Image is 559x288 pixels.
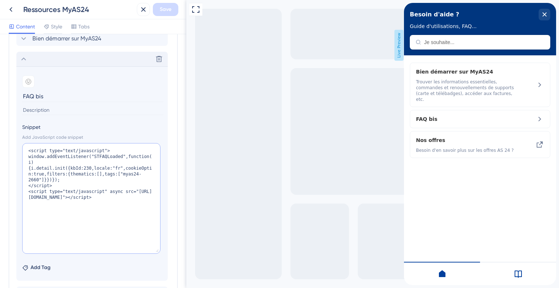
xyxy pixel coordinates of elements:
[12,145,115,150] span: Besoin d'en savoir plus sur les offres AS 24 ?
[14,2,56,11] span: Besoin d'aide ?
[12,133,103,142] span: Nos offres
[12,64,103,73] span: Bien démarrer sur MyAS24
[22,105,163,115] input: Description
[160,5,171,14] span: Save
[12,112,115,121] span: FAQ bis
[12,76,115,99] span: Trouver les informations essentielles, commandes et renouvellements de supports (carte et télébad...
[12,133,115,150] div: Nos offres
[12,64,115,99] div: Bien démarrer sur MyAS24
[153,3,178,16] button: Save
[16,22,35,31] span: Content
[22,143,160,254] textarea: <script type="text/javascript"> window.addEventListener("STFAQLoaded",function(i){i.detail.init({...
[20,36,140,42] input: Je souhaite...
[208,30,217,61] span: Live Preview
[51,22,62,31] span: Style
[6,6,55,17] span: Besoin d'aide ?
[22,123,162,131] label: Snippet
[78,22,90,31] span: Tabs
[23,4,134,15] div: Ressources MyAS24
[16,31,170,46] div: Bien démarrer sur MyAS24
[32,34,101,43] span: Bien démarrer sur MyAS24
[135,6,146,17] div: close resource center
[22,134,162,140] div: Add JavaScript code snippet
[6,20,73,26] span: Guide d'utilisations, FAQ...
[31,263,51,272] span: Add Tag
[61,4,63,9] div: 3
[22,263,51,272] button: Add Tag
[22,91,163,102] input: Header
